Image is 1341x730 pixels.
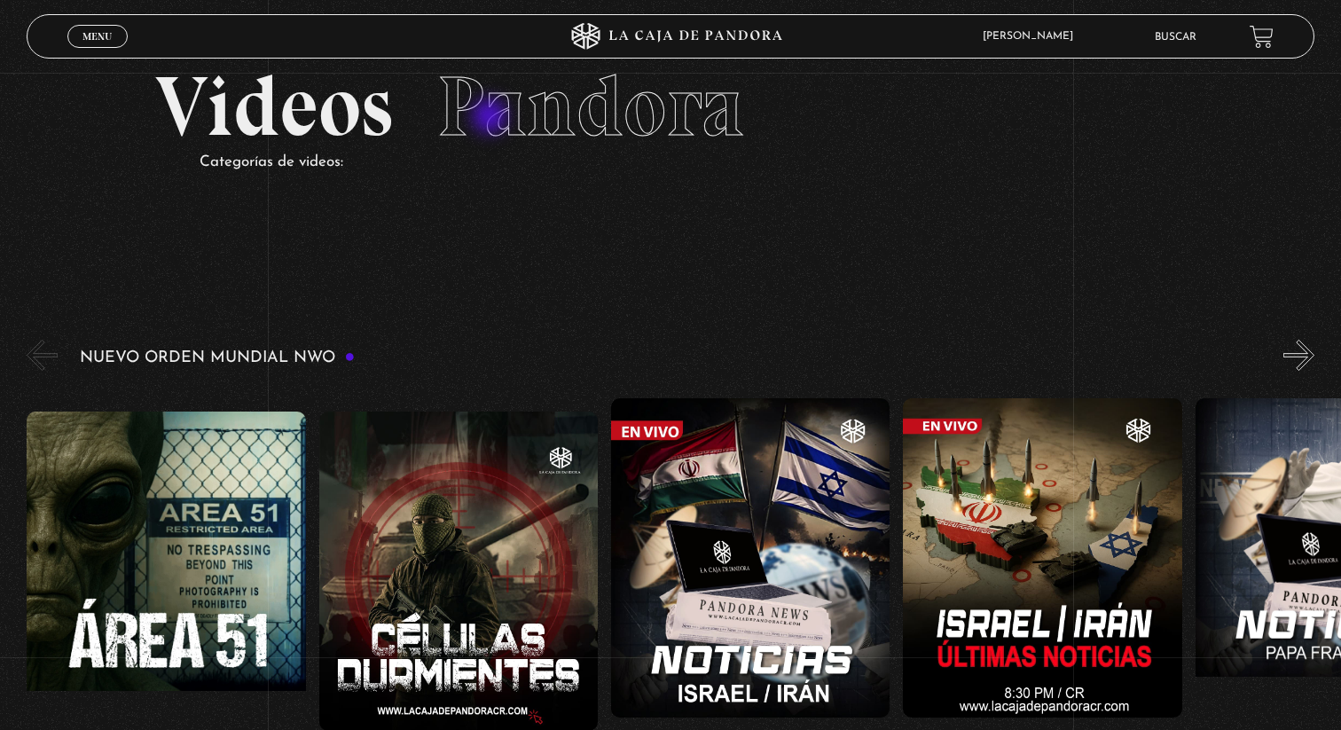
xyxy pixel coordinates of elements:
span: Menu [82,31,112,42]
a: View your shopping cart [1250,25,1274,49]
p: Categorías de videos: [200,149,1185,177]
h3: Nuevo Orden Mundial NWO [80,349,355,366]
a: Buscar [1155,32,1196,43]
span: [PERSON_NAME] [974,31,1091,42]
h2: Videos [155,65,1185,149]
span: Cerrar [76,46,118,59]
button: Next [1283,340,1314,371]
button: Previous [27,340,58,371]
span: Pandora [437,56,744,157]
